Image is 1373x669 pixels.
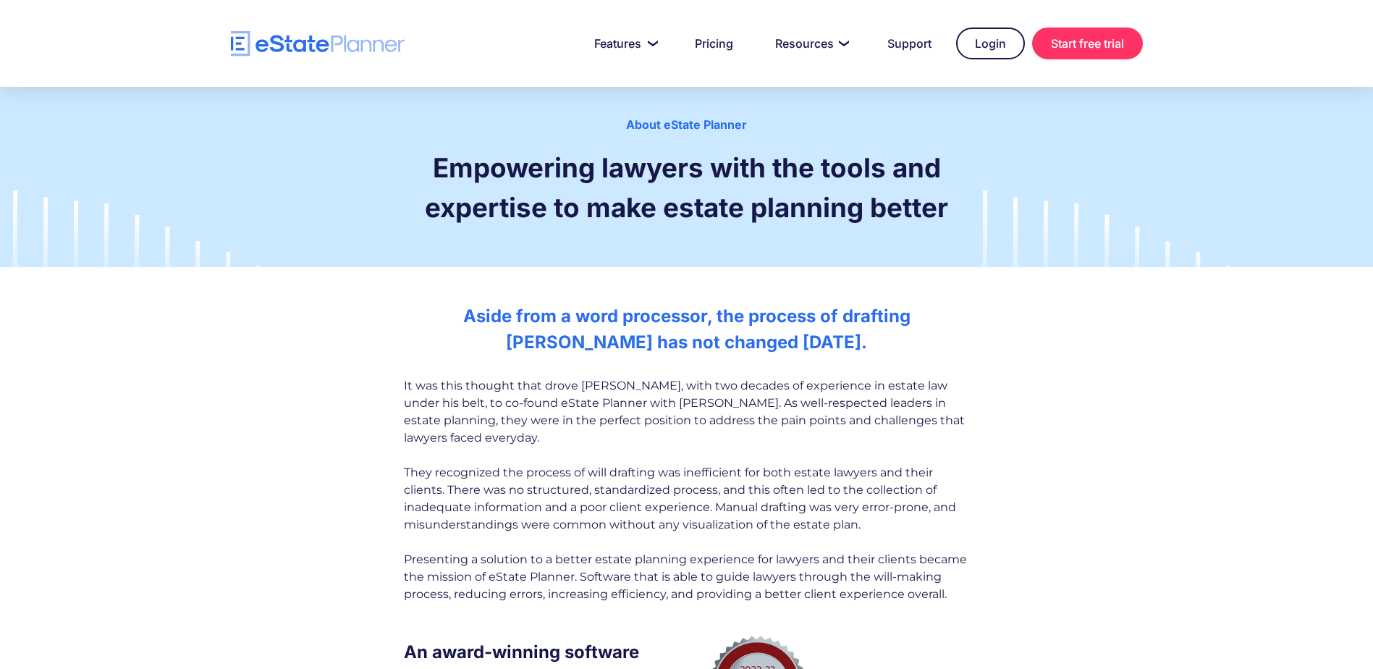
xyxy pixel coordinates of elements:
[404,303,969,355] h2: Aside from a word processor, the process of drafting [PERSON_NAME] has not changed [DATE].
[404,639,680,665] h2: An award-winning software
[1032,28,1143,59] a: Start free trial
[577,29,670,58] a: Features
[956,28,1025,59] a: Login
[758,29,863,58] a: Resources
[870,29,949,58] a: Support
[404,377,969,603] div: It was this thought that drove [PERSON_NAME], with two decades of experience in estate law under ...
[677,29,751,58] a: Pricing
[404,148,969,227] h1: Empowering lawyers with the tools and expertise to make estate planning better
[231,31,405,56] a: home
[101,116,1272,133] div: About eState Planner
